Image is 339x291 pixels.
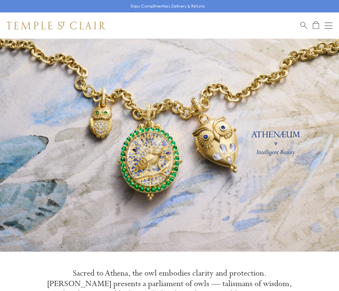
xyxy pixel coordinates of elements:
a: Open Shopping Bag [313,21,319,29]
button: Open navigation [325,22,332,29]
p: Enjoy Complimentary Delivery & Returns [131,3,205,10]
a: Search [300,21,307,29]
img: Temple St. Clair [7,22,105,29]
